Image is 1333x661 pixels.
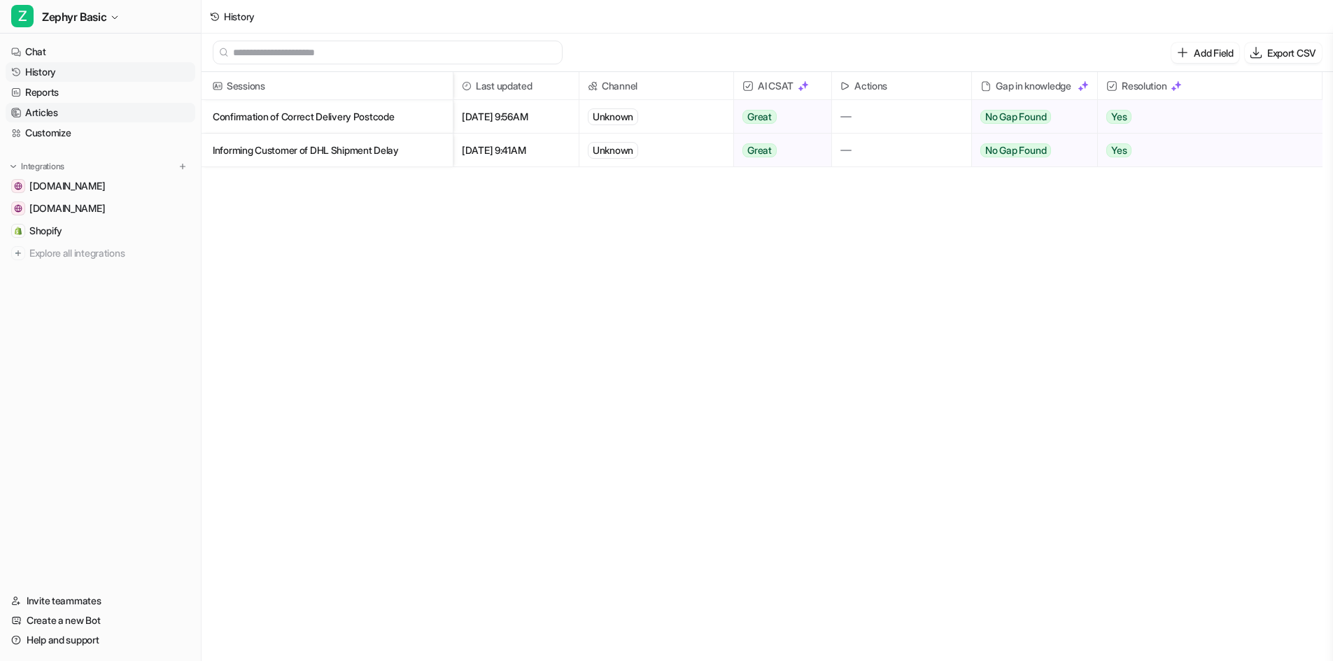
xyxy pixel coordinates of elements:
[740,72,826,100] span: AI CSAT
[459,72,573,100] span: Last updated
[29,201,105,215] span: [DOMAIN_NAME]
[1098,134,1304,167] button: Yes
[207,72,447,100] span: Sessions
[6,630,195,650] a: Help and support
[6,62,195,82] a: History
[14,204,22,213] img: wovenwood.co.uk
[1245,43,1322,63] button: Export CSV
[972,134,1087,167] button: No Gap Found
[734,100,823,134] button: Great
[1171,43,1239,63] button: Add Field
[11,5,34,27] span: Z
[1106,143,1131,157] span: Yes
[6,103,195,122] a: Articles
[11,246,25,260] img: explore all integrations
[1103,72,1316,100] span: Resolution
[1106,110,1131,124] span: Yes
[6,611,195,630] a: Create a new Bot
[21,161,64,172] p: Integrations
[6,199,195,218] a: wovenwood.co.uk[DOMAIN_NAME]
[6,123,195,143] a: Customize
[978,72,1092,100] div: Gap in knowledge
[588,142,638,159] div: Unknown
[1098,100,1304,134] button: Yes
[734,134,823,167] button: Great
[42,7,106,27] span: Zephyr Basic
[459,100,573,134] span: [DATE] 9:56AM
[224,9,255,24] div: History
[854,72,887,100] h2: Actions
[742,110,777,124] span: Great
[6,42,195,62] a: Chat
[29,224,62,238] span: Shopify
[213,134,442,167] p: Informing Customer of DHL Shipment Delay
[6,243,195,263] a: Explore all integrations
[178,162,188,171] img: menu_add.svg
[8,162,18,171] img: expand menu
[459,134,573,167] span: [DATE] 9:41AM
[6,591,195,611] a: Invite teammates
[980,110,1051,124] span: No Gap Found
[972,100,1087,134] button: No Gap Found
[742,143,777,157] span: Great
[29,242,190,264] span: Explore all integrations
[213,100,442,134] p: Confirmation of Correct Delivery Postcode
[14,182,22,190] img: zephyrsailshades.co.uk
[6,159,69,173] button: Integrations
[1194,45,1233,60] p: Add Field
[6,83,195,102] a: Reports
[6,176,195,196] a: zephyrsailshades.co.uk[DOMAIN_NAME]
[585,72,728,100] span: Channel
[6,221,195,241] a: ShopifyShopify
[980,143,1051,157] span: No Gap Found
[14,227,22,235] img: Shopify
[1267,45,1316,60] p: Export CSV
[29,179,105,193] span: [DOMAIN_NAME]
[588,108,638,125] div: Unknown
